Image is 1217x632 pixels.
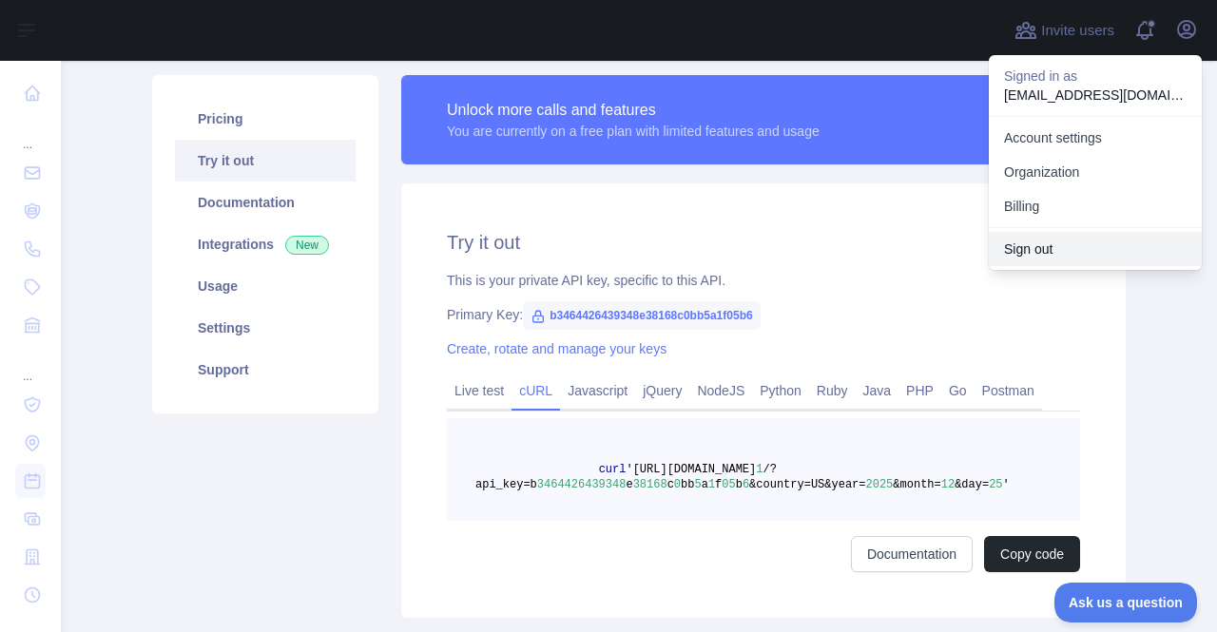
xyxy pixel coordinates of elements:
div: ... [15,346,46,384]
span: 1 [756,463,763,476]
a: Create, rotate and manage your keys [447,341,666,356]
button: Invite users [1011,15,1118,46]
a: cURL [512,375,560,406]
span: f [715,478,722,491]
span: &country=US&year= [749,478,865,491]
iframe: Toggle Customer Support [1054,583,1198,622]
a: Usage [175,265,356,307]
a: Pricing [175,98,356,140]
div: ... [15,114,46,152]
span: 0 [674,478,681,491]
a: Javascript [560,375,635,406]
a: Settings [175,307,356,349]
a: Try it out [175,140,356,182]
div: Primary Key: [447,305,1080,324]
span: ' [1003,478,1010,491]
span: 05 [722,478,735,491]
h2: Try it out [447,229,1080,256]
span: 12 [941,478,955,491]
a: Organization [989,155,1202,189]
a: Java [856,375,899,406]
p: Signed in as [1004,67,1187,86]
p: [EMAIL_ADDRESS][DOMAIN_NAME] [1004,86,1187,105]
a: Postman [975,375,1042,406]
span: 1 [708,478,715,491]
span: curl [599,463,627,476]
a: PHP [898,375,941,406]
a: Support [175,349,356,391]
a: Account settings [989,121,1202,155]
span: e [626,478,632,491]
span: &month= [893,478,940,491]
a: Integrations New [175,223,356,265]
span: 3464426439348 [537,478,627,491]
a: Go [941,375,975,406]
span: c [667,478,674,491]
button: Copy code [984,536,1080,572]
span: 38168 [633,478,667,491]
span: 2025 [866,478,894,491]
div: This is your private API key, specific to this API. [447,271,1080,290]
span: 25 [989,478,1002,491]
span: b3464426439348e38168c0bb5a1f05b6 [523,301,761,330]
a: Documentation [175,182,356,223]
a: Ruby [809,375,856,406]
span: '[URL][DOMAIN_NAME] [626,463,756,476]
span: 5 [694,478,701,491]
span: Invite users [1041,20,1114,42]
span: a [702,478,708,491]
div: Unlock more calls and features [447,99,820,122]
button: Sign out [989,232,1202,266]
span: New [285,236,329,255]
a: Documentation [851,536,973,572]
span: b [736,478,743,491]
a: Python [752,375,809,406]
button: Billing [989,189,1202,223]
div: You are currently on a free plan with limited features and usage [447,122,820,141]
a: Live test [447,375,512,406]
span: 6 [743,478,749,491]
a: jQuery [635,375,689,406]
a: NodeJS [689,375,752,406]
span: bb [681,478,694,491]
span: &day= [955,478,989,491]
